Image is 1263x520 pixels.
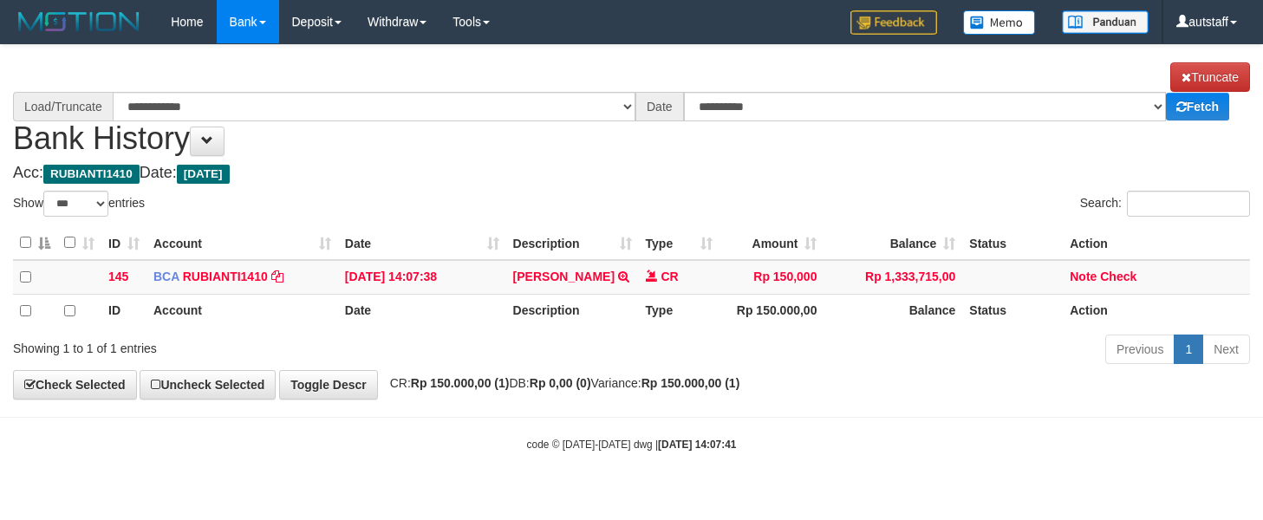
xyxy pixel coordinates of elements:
h4: Acc: Date: [13,165,1250,182]
span: RUBIANTI1410 [43,165,140,184]
td: Rp 150,000 [719,260,824,295]
div: Load/Truncate [13,92,113,121]
a: Check Selected [13,370,137,400]
a: [PERSON_NAME] [513,270,615,283]
th: Date: activate to sort column ascending [338,226,506,260]
h1: Bank History [13,62,1250,156]
th: Account [146,294,338,328]
a: Uncheck Selected [140,370,276,400]
th: Balance: activate to sort column ascending [824,226,962,260]
th: Amount: activate to sort column ascending [719,226,824,260]
img: Button%20Memo.svg [963,10,1036,35]
th: Type: activate to sort column ascending [639,226,719,260]
span: CR: DB: Variance: [381,376,740,390]
th: ID [101,294,146,328]
span: CR [661,270,678,283]
a: Fetch [1166,93,1229,120]
img: panduan.png [1062,10,1149,34]
span: [DATE] [177,165,230,184]
strong: Rp 150.000,00 (1) [641,376,740,390]
th: Type [639,294,719,328]
label: Show entries [13,191,145,217]
a: Copy RUBIANTI1410 to clipboard [271,270,283,283]
input: Search: [1127,191,1250,217]
th: Description: activate to sort column ascending [506,226,639,260]
a: Previous [1105,335,1175,364]
strong: Rp 0,00 (0) [530,376,591,390]
th: ID: activate to sort column ascending [101,226,146,260]
a: 1 [1174,335,1203,364]
th: : activate to sort column ascending [57,226,101,260]
a: Truncate [1170,62,1250,92]
th: Action [1063,226,1250,260]
strong: Rp 150.000,00 (1) [411,376,510,390]
span: 145 [108,270,128,283]
div: Showing 1 to 1 of 1 entries [13,333,513,357]
img: MOTION_logo.png [13,9,145,35]
strong: [DATE] 14:07:41 [658,439,736,451]
th: Rp 150.000,00 [719,294,824,328]
th: Description [506,294,639,328]
th: Status [962,294,1063,328]
small: code © [DATE]-[DATE] dwg | [527,439,737,451]
span: BCA [153,270,179,283]
a: Check [1100,270,1136,283]
td: Rp 1,333,715,00 [824,260,962,295]
label: Search: [1080,191,1250,217]
th: : activate to sort column descending [13,226,57,260]
th: Account: activate to sort column ascending [146,226,338,260]
th: Date [338,294,506,328]
th: Status [962,226,1063,260]
a: Note [1070,270,1097,283]
td: [DATE] 14:07:38 [338,260,506,295]
th: Action [1063,294,1250,328]
th: Balance [824,294,962,328]
select: Showentries [43,191,108,217]
a: Toggle Descr [279,370,378,400]
a: Next [1202,335,1250,364]
a: RUBIANTI1410 [183,270,268,283]
img: Feedback.jpg [850,10,937,35]
div: Date [635,92,684,121]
